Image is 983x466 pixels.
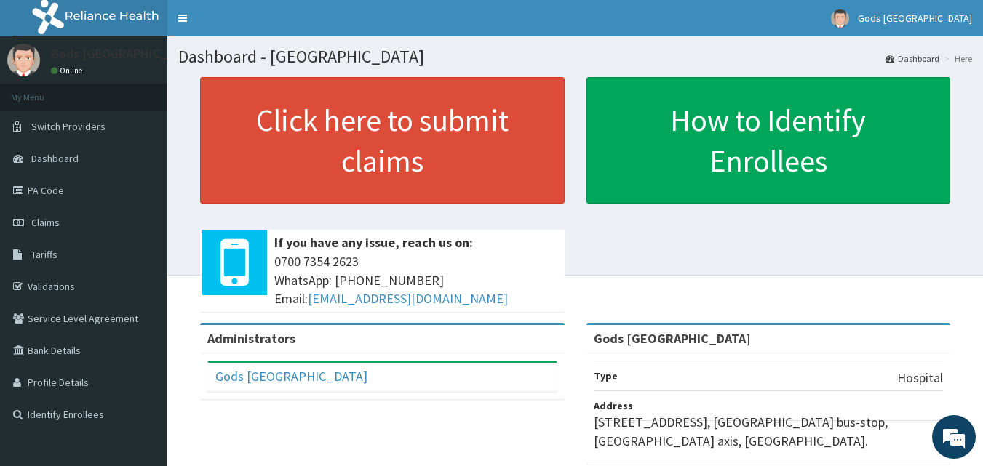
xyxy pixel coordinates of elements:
[31,120,106,133] span: Switch Providers
[200,77,565,204] a: Click here to submit claims
[831,9,849,28] img: User Image
[51,47,202,60] p: Gods [GEOGRAPHIC_DATA]
[274,252,557,308] span: 0700 7354 2623 WhatsApp: [PHONE_NUMBER] Email:
[858,12,972,25] span: Gods [GEOGRAPHIC_DATA]
[308,290,508,307] a: [EMAIL_ADDRESS][DOMAIN_NAME]
[215,368,367,385] a: Gods [GEOGRAPHIC_DATA]
[31,152,79,165] span: Dashboard
[897,369,943,387] p: Hospital
[586,77,951,204] a: How to Identify Enrollees
[594,330,751,347] strong: Gods [GEOGRAPHIC_DATA]
[31,248,57,261] span: Tariffs
[886,52,939,65] a: Dashboard
[594,413,944,450] p: [STREET_ADDRESS], [GEOGRAPHIC_DATA] bus-stop, [GEOGRAPHIC_DATA] axis, [GEOGRAPHIC_DATA].
[178,47,972,66] h1: Dashboard - [GEOGRAPHIC_DATA]
[594,369,618,382] b: Type
[941,52,972,65] li: Here
[207,330,295,347] b: Administrators
[31,216,60,229] span: Claims
[594,399,633,412] b: Address
[7,44,40,76] img: User Image
[51,65,86,76] a: Online
[274,234,473,251] b: If you have any issue, reach us on:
